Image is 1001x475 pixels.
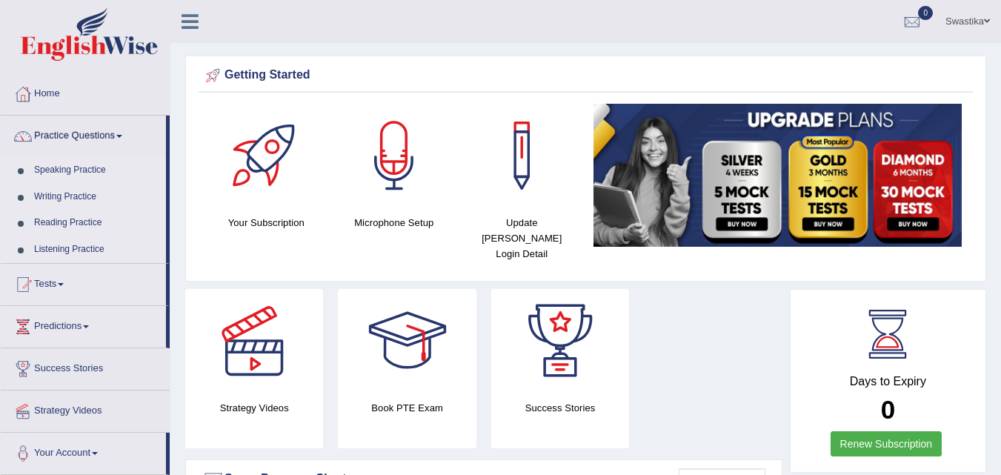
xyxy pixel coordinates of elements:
[338,400,476,416] h4: Book PTE Exam
[202,64,969,87] div: Getting Started
[881,395,895,424] b: 0
[465,215,579,262] h4: Update [PERSON_NAME] Login Detail
[1,116,166,153] a: Practice Questions
[1,73,170,110] a: Home
[338,215,451,230] h4: Microphone Setup
[1,306,166,343] a: Predictions
[27,157,166,184] a: Speaking Practice
[918,6,933,20] span: 0
[491,400,629,416] h4: Success Stories
[27,236,166,263] a: Listening Practice
[1,391,170,428] a: Strategy Videos
[1,264,166,301] a: Tests
[27,210,166,236] a: Reading Practice
[831,431,942,456] a: Renew Subscription
[185,400,323,416] h4: Strategy Videos
[27,184,166,210] a: Writing Practice
[593,104,962,247] img: small5.jpg
[1,433,166,470] a: Your Account
[210,215,323,230] h4: Your Subscription
[1,348,170,385] a: Success Stories
[807,375,969,388] h4: Days to Expiry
